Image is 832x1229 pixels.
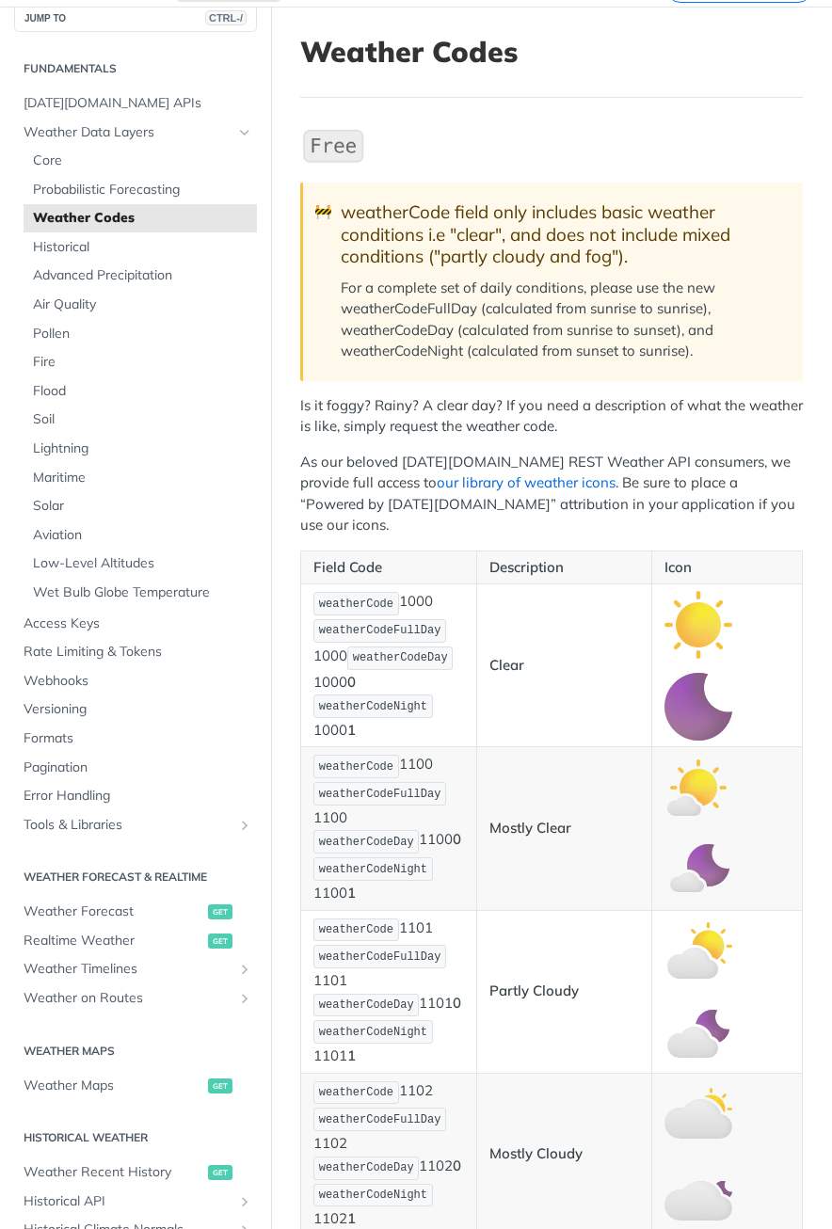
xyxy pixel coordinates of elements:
a: Flood [24,377,257,406]
strong: 0 [453,994,461,1012]
span: weatherCodeDay [353,651,448,664]
span: Expand image [664,1185,732,1203]
strong: 1 [347,1209,356,1227]
p: For a complete set of daily conditions, please use the new weatherCodeFullDay (calculated from su... [341,278,784,362]
a: Weather Forecastget [14,898,257,926]
img: mostly_cloudy_night [664,1161,732,1229]
div: weatherCode field only includes basic weather conditions i.e "clear", and does not include mixed ... [341,201,784,267]
img: clear_day [664,591,732,659]
span: Expand image [664,696,732,714]
a: Versioning [14,695,257,724]
span: Access Keys [24,614,252,633]
span: weatherCodeFullDay [319,788,441,801]
span: Realtime Weather [24,932,203,950]
span: Pollen [33,325,252,343]
span: Webhooks [24,672,252,691]
button: Show subpages for Weather Timelines [237,962,252,977]
a: Weather on RoutesShow subpages for Weather on Routes [14,984,257,1013]
a: Error Handling [14,782,257,810]
button: Show subpages for Historical API [237,1194,252,1209]
a: Historical APIShow subpages for Historical API [14,1188,257,1216]
span: 🚧 [314,201,332,223]
span: Expand image [664,1103,732,1121]
span: Aviation [33,526,252,545]
a: Historical [24,233,257,262]
a: Pagination [14,754,257,782]
a: Tools & LibrariesShow subpages for Tools & Libraries [14,811,257,839]
a: Weather Mapsget [14,1072,257,1100]
span: weatherCodeNight [319,700,427,713]
span: Flood [33,382,252,401]
button: Show subpages for Weather on Routes [237,991,252,1006]
a: Pollen [24,320,257,348]
span: Expand image [664,1022,732,1040]
img: partly_cloudy_night [664,998,732,1066]
a: Lightning [24,435,257,463]
a: Low-Level Altitudes [24,550,257,578]
strong: 1 [347,721,356,739]
a: Solar [24,492,257,520]
span: Pagination [24,758,252,777]
span: Wet Bulb Globe Temperature [33,583,252,602]
a: Aviation [24,521,257,550]
strong: Partly Cloudy [489,982,579,999]
button: Show subpages for Tools & Libraries [237,818,252,833]
img: mostly_cloudy_day [664,1079,732,1147]
span: weatherCodeDay [319,1161,414,1174]
span: Expand image [664,859,732,877]
h1: Weather Codes [300,35,803,69]
h2: Weather Maps [14,1043,257,1060]
span: Low-Level Altitudes [33,554,252,573]
span: Lightning [33,439,252,458]
span: weatherCodeFullDay [319,950,441,964]
span: Weather Maps [24,1077,203,1095]
span: Weather Data Layers [24,123,232,142]
span: Formats [24,729,252,748]
span: Air Quality [33,295,252,314]
strong: Mostly Cloudy [489,1144,583,1162]
span: get [208,1078,232,1093]
a: Wet Bulb Globe Temperature [24,579,257,607]
span: weatherCode [319,1086,393,1099]
span: CTRL-/ [205,10,247,25]
span: [DATE][DOMAIN_NAME] APIs [24,94,252,113]
a: Access Keys [14,610,257,638]
p: As our beloved [DATE][DOMAIN_NAME] REST Weather API consumers, we provide full access to . Be sur... [300,452,803,536]
a: Probabilistic Forecasting [24,176,257,204]
span: Versioning [24,700,252,719]
button: Hide subpages for Weather Data Layers [237,125,252,140]
a: Advanced Precipitation [24,262,257,290]
span: weatherCode [319,760,393,774]
a: Realtime Weatherget [14,927,257,955]
p: 1000 1000 1000 1000 [313,590,464,741]
span: weatherCodeNight [319,1026,427,1039]
img: mostly_clear_night [664,836,732,903]
span: Core [33,152,252,170]
span: Soil [33,410,252,429]
strong: 0 [453,831,461,849]
h2: Weather Forecast & realtime [14,869,257,886]
a: Weather Recent Historyget [14,1158,257,1187]
a: Fire [24,348,257,376]
span: weatherCode [319,598,393,611]
a: Rate Limiting & Tokens [14,638,257,666]
span: Expand image [664,777,732,795]
a: Core [24,147,257,175]
span: Weather Forecast [24,902,203,921]
img: partly_cloudy_day [664,917,732,984]
span: Solar [33,497,252,516]
span: weatherCodeNight [319,1189,427,1202]
p: 1100 1100 1100 1100 [313,753,464,903]
span: Expand image [664,940,732,958]
span: weatherCodeNight [319,863,427,876]
h2: Historical Weather [14,1129,257,1146]
p: 1101 1101 1101 1101 [313,917,464,1067]
a: Webhooks [14,667,257,695]
a: [DATE][DOMAIN_NAME] APIs [14,89,257,118]
span: get [208,934,232,949]
span: Advanced Precipitation [33,266,252,285]
span: Maritime [33,469,252,487]
a: Weather Data LayersHide subpages for Weather Data Layers [14,119,257,147]
a: Soil [24,406,257,434]
span: Error Handling [24,787,252,806]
